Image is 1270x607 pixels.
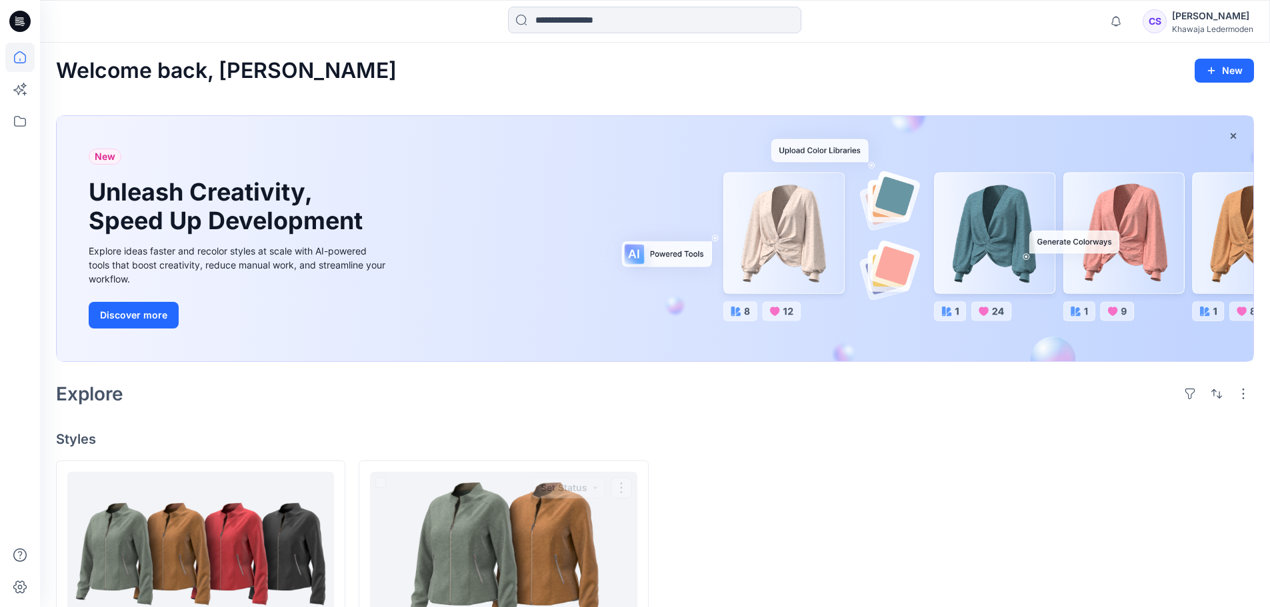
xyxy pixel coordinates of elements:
h2: Welcome back, [PERSON_NAME] [56,59,397,83]
span: New [95,149,115,165]
button: Discover more [89,302,179,328]
div: Khawaja Ledermoden [1172,24,1253,34]
button: New [1195,59,1254,83]
h1: Unleash Creativity, Speed Up Development [89,178,369,235]
div: CS [1143,9,1167,33]
div: [PERSON_NAME] [1172,8,1253,24]
a: Discover more [89,302,389,328]
h2: Explore [56,383,123,404]
div: Explore ideas faster and recolor styles at scale with AI-powered tools that boost creativity, red... [89,244,389,286]
h4: Styles [56,431,1254,447]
